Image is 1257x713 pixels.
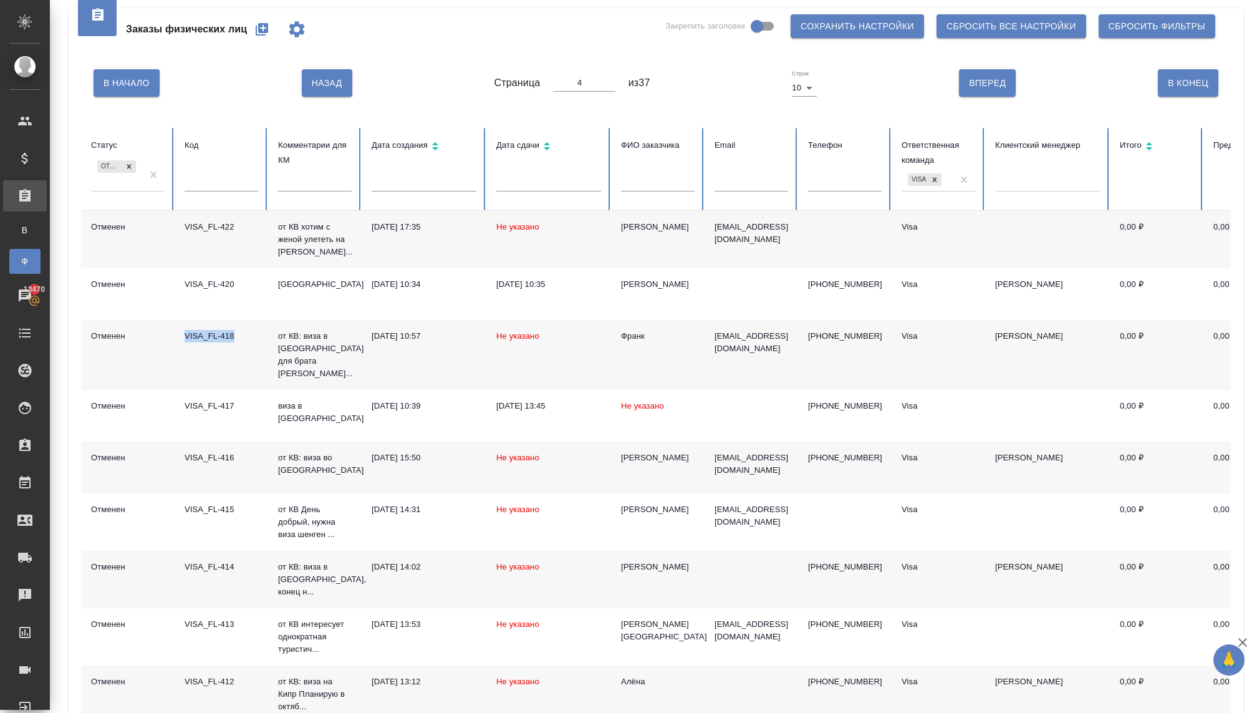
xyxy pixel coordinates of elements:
[496,562,539,571] span: Не указано
[91,221,165,233] div: Отменен
[185,278,258,291] div: VISA_FL-420
[185,138,258,153] div: Код
[621,330,695,342] div: Франк
[902,503,975,516] div: Visa
[185,452,258,464] div: VISA_FL-416
[985,268,1110,320] td: [PERSON_NAME]
[1110,320,1203,390] td: 0,00 ₽
[792,79,817,97] div: 10
[278,278,352,291] p: [GEOGRAPHIC_DATA]
[278,561,352,598] p: от КВ: виза в [GEOGRAPHIC_DATA], конец н...
[715,452,788,477] p: [EMAIL_ADDRESS][DOMAIN_NAME]
[808,676,882,688] p: [PHONE_NUMBER]
[1109,19,1205,34] span: Сбросить фильтры
[185,330,258,342] div: VISA_FL-418
[372,503,476,516] div: [DATE] 14:31
[185,221,258,233] div: VISA_FL-422
[91,676,165,688] div: Отменен
[185,676,258,688] div: VISA_FL-412
[969,75,1006,91] span: Вперед
[496,619,539,629] span: Не указано
[1110,551,1203,608] td: 0,00 ₽
[621,618,695,643] div: [PERSON_NAME][GEOGRAPHIC_DATA]
[715,618,788,643] p: [EMAIL_ADDRESS][DOMAIN_NAME]
[621,452,695,464] div: [PERSON_NAME]
[16,224,34,236] span: В
[1110,268,1203,320] td: 0,00 ₽
[985,442,1110,493] td: [PERSON_NAME]
[902,138,975,168] div: Ответственная команда
[808,278,882,291] p: [PHONE_NUMBER]
[1099,14,1215,38] button: Сбросить фильтры
[312,75,342,91] span: Назад
[9,218,41,243] a: В
[496,505,539,514] span: Не указано
[278,221,352,258] p: от КВ хотим с женой улететь на [PERSON_NAME]...
[902,452,975,464] div: Visa
[628,75,650,90] span: из 37
[185,561,258,573] div: VISA_FL-414
[791,14,924,38] button: Сохранить настройки
[372,618,476,631] div: [DATE] 13:53
[985,551,1110,608] td: [PERSON_NAME]
[902,221,975,233] div: Visa
[372,138,476,156] div: Сортировка
[808,400,882,412] p: [PHONE_NUMBER]
[372,561,476,573] div: [DATE] 14:02
[715,138,788,153] div: Email
[91,278,165,291] div: Отменен
[1110,211,1203,268] td: 0,00 ₽
[185,400,258,412] div: VISA_FL-417
[496,400,601,412] div: [DATE] 13:45
[278,452,352,477] p: от КВ: виза во [GEOGRAPHIC_DATA]
[278,676,352,713] p: от КВ: виза на Кипр Планирую в октяб...
[1158,69,1218,97] button: В Конец
[1218,647,1240,673] span: 🙏
[1110,493,1203,551] td: 0,00 ₽
[9,249,41,274] a: Ф
[621,278,695,291] div: [PERSON_NAME]
[496,677,539,686] span: Не указано
[808,452,882,464] p: [PHONE_NUMBER]
[937,14,1086,38] button: Сбросить все настройки
[985,320,1110,390] td: [PERSON_NAME]
[278,330,352,380] p: от КВ: виза в [GEOGRAPHIC_DATA] для брата [PERSON_NAME]...
[91,503,165,516] div: Отменен
[621,676,695,688] div: Алёна
[247,14,277,44] button: Создать
[496,278,601,291] div: [DATE] 10:35
[372,676,476,688] div: [DATE] 13:12
[1120,138,1193,156] div: Сортировка
[621,561,695,573] div: [PERSON_NAME]
[808,330,882,342] p: [PHONE_NUMBER]
[496,222,539,231] span: Не указано
[278,503,352,541] p: от КВ День добрый, нужна виза шенген ...
[808,618,882,631] p: [PHONE_NUMBER]
[496,138,601,156] div: Сортировка
[372,330,476,342] div: [DATE] 10:57
[792,70,809,77] label: Строк
[91,561,165,573] div: Отменен
[185,503,258,516] div: VISA_FL-415
[946,19,1076,34] span: Сбросить все настройки
[902,618,975,631] div: Visa
[372,278,476,291] div: [DATE] 10:34
[496,331,539,341] span: Не указано
[1110,442,1203,493] td: 0,00 ₽
[959,69,1016,97] button: Вперед
[278,618,352,656] p: от КВ интересует однократная туристич...
[808,561,882,573] p: [PHONE_NUMBER]
[902,676,975,688] div: Visa
[185,618,258,631] div: VISA_FL-413
[372,452,476,464] div: [DATE] 15:50
[621,221,695,233] div: [PERSON_NAME]
[715,221,788,246] p: [EMAIL_ADDRESS][DOMAIN_NAME]
[1213,644,1245,676] button: 🙏
[3,280,47,311] a: 13470
[902,278,975,291] div: Visa
[104,75,150,91] span: В Начало
[91,400,165,412] div: Отменен
[908,173,928,187] div: Visa
[902,400,975,412] div: Visa
[278,138,352,168] div: Комментарии для КМ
